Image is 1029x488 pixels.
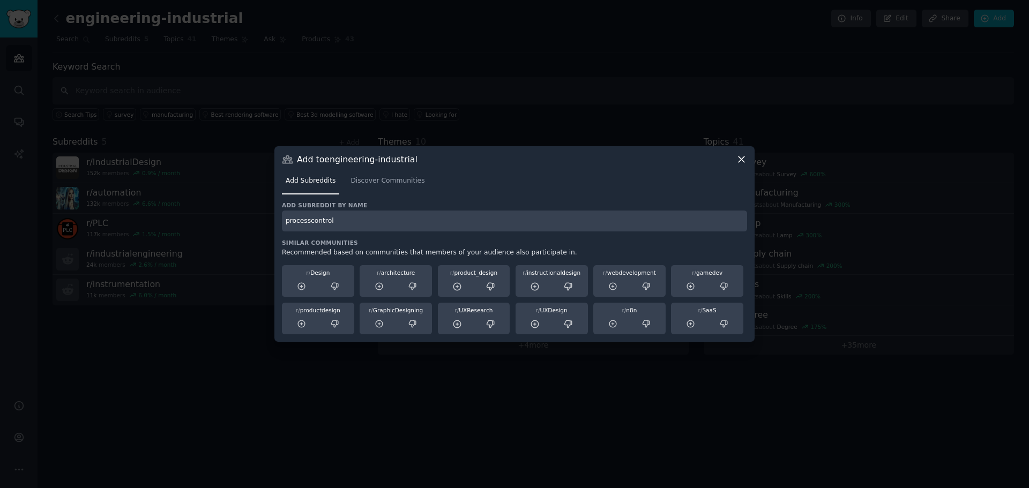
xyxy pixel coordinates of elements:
div: productdesign [286,306,351,314]
div: instructionaldesign [519,269,584,276]
div: webdevelopment [597,269,662,276]
div: n8n [597,306,662,314]
div: Recommended based on communities that members of your audience also participate in. [282,248,747,258]
span: r/ [306,269,310,276]
div: GraphicDesigning [363,306,428,314]
a: Add Subreddits [282,172,339,194]
span: r/ [296,307,300,313]
span: r/ [692,269,696,276]
h3: Similar Communities [282,239,747,246]
div: SaaS [675,306,740,314]
span: r/ [523,269,527,276]
a: Discover Communities [347,172,428,194]
div: Design [286,269,351,276]
h3: Add to engineering-industrial [297,154,417,165]
span: r/ [377,269,381,276]
div: UXDesign [519,306,584,314]
span: r/ [622,307,626,313]
span: r/ [454,307,459,313]
div: gamedev [675,269,740,276]
div: product_design [442,269,506,276]
h3: Add subreddit by name [282,201,747,209]
span: r/ [369,307,373,313]
input: Enter subreddit name and press enter [282,211,747,231]
span: r/ [698,307,703,313]
span: r/ [603,269,607,276]
span: r/ [450,269,454,276]
span: Add Subreddits [286,176,335,186]
span: Discover Communities [351,176,424,186]
div: architecture [363,269,428,276]
div: UXResearch [442,306,506,314]
span: r/ [536,307,540,313]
